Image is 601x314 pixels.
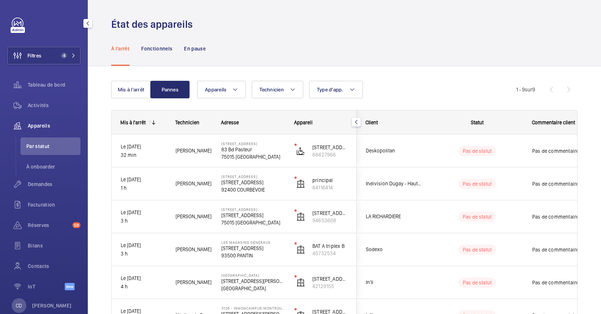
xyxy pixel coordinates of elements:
span: Appareils [205,87,226,92]
span: Commentaire client [532,120,575,125]
span: In'li [366,278,422,287]
span: Tableau de bord [28,81,80,88]
span: Contacts [28,262,80,270]
p: 75015 [GEOGRAPHIC_DATA] [221,219,285,226]
p: [STREET_ADDRESS] [221,245,285,252]
span: À onboarder [26,163,80,170]
p: CD [16,302,22,309]
span: Indivision Dugay - Hautecoeur - [PERSON_NAME] [366,179,422,188]
span: LA RICHARDIERE [366,212,422,221]
p: Les Magasins Généraux [221,240,285,245]
span: 58 [72,222,80,228]
span: 4 [61,53,67,58]
h1: État des appareils [111,18,197,31]
p: 68427966 [312,151,348,158]
img: elevator.svg [296,179,305,188]
p: 45732534 [312,250,348,257]
div: Appareil [294,120,348,125]
span: Technicien [259,87,284,92]
span: [PERSON_NAME] [176,212,212,221]
p: 4 h [121,283,166,291]
p: [STREET_ADDRESS][PERSON_NAME] [221,277,285,285]
p: [STREET_ADDRESS] [221,141,285,146]
span: Appareils [28,122,80,129]
span: [PERSON_NAME] [176,179,212,188]
span: 1 - 9 9 [516,87,535,92]
p: En pause [184,45,206,52]
span: Client [365,120,378,125]
span: Deskopolitan [366,147,422,155]
span: Sodexo [366,245,422,254]
p: Pas de statut [463,147,492,155]
p: À l'arrêt [111,45,129,52]
span: IoT [28,283,65,290]
img: platform_lift.svg [296,147,305,155]
p: 93500 PANTIN [221,252,285,259]
p: [STREET_ADDRESS][PERSON_NAME] [312,275,348,283]
p: 3126 - INNONCAMPUS MONTROUGE [221,306,285,310]
span: [PERSON_NAME] [176,278,212,287]
p: 92400 COURBEVOIE [221,186,285,193]
span: Technicien [175,120,199,125]
p: 3 h [121,217,166,225]
span: Demandes [28,181,80,188]
p: [STREET_ADDRESS] [312,144,348,151]
span: Beta [65,283,75,290]
p: Pas de statut [463,246,492,253]
span: Type d'app. [317,87,343,92]
p: [GEOGRAPHIC_DATA] [221,273,285,277]
span: Adresse [221,120,239,125]
p: 1 h [121,184,166,192]
p: Le [DATE] [121,143,166,151]
button: Technicien [252,81,303,98]
p: 64116414 [312,184,348,191]
p: 32 min [121,151,166,159]
p: Le [DATE] [121,208,166,217]
button: Type d'app. [309,81,363,98]
button: Appareils [197,81,246,98]
button: Filtres4 [7,47,80,64]
img: elevator.svg [296,245,305,254]
span: Filtres [27,52,41,59]
p: Le [DATE] [121,175,166,184]
div: Mis à l'arrêt [120,120,146,125]
img: elevator.svg [296,278,305,287]
p: Le [DATE] [121,274,166,283]
button: Pannes [150,81,190,98]
p: Pas de statut [463,213,492,220]
p: Pas de statut [463,180,492,188]
span: Réserves [28,222,70,229]
p: 83 Bd Pasteur [221,146,285,153]
span: Bilans [28,242,80,249]
p: [GEOGRAPHIC_DATA] [221,285,285,292]
p: [STREET_ADDRESS] [221,207,285,212]
p: Fonctionnels [141,45,172,52]
span: Activités [28,102,80,109]
p: BAT A triplex B [312,242,348,250]
p: Pas de statut [463,279,492,286]
p: [STREET_ADDRESS] [312,209,348,217]
button: Mis à l'arrêt [111,81,151,98]
p: principal [312,177,348,184]
p: 3 h [121,250,166,258]
p: [PERSON_NAME] [32,302,72,309]
span: [PERSON_NAME] [176,147,212,155]
img: elevator.svg [296,212,305,221]
p: [STREET_ADDRESS] [221,179,285,186]
span: Statut [471,120,484,125]
span: Facturation [28,201,80,208]
p: [STREET_ADDRESS] [221,212,285,219]
p: 75015 [GEOGRAPHIC_DATA] [221,153,285,160]
span: sur [525,87,532,92]
p: 94653608 [312,217,348,224]
p: [STREET_ADDRESS] [221,174,285,179]
p: Le [DATE] [121,241,166,250]
span: Par statut [26,143,80,150]
p: 42129155 [312,283,348,290]
span: [PERSON_NAME] [176,245,212,254]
